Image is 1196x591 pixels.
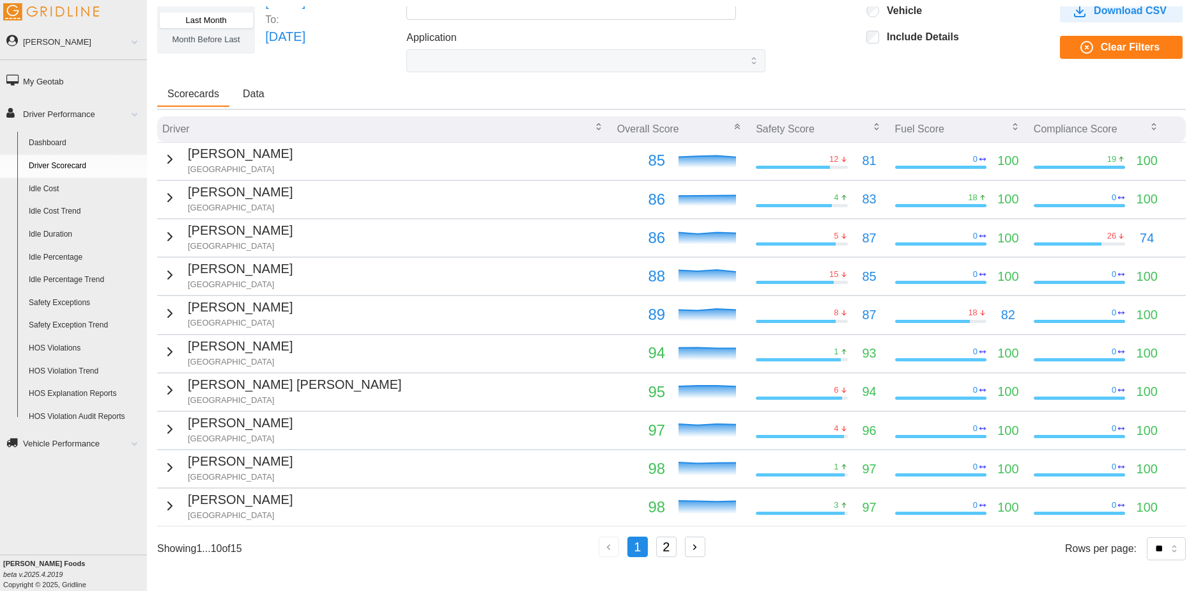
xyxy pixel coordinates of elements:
label: Include Details [879,31,959,43]
button: [PERSON_NAME][GEOGRAPHIC_DATA] [162,221,293,252]
button: [PERSON_NAME][GEOGRAPHIC_DATA] [162,336,293,368]
p: 1 [834,346,838,358]
span: Clear Filters [1101,36,1160,58]
a: Idle Cost Trend [23,200,147,223]
p: 0 [973,154,977,165]
a: Idle Cost [23,178,147,201]
p: Showing 1 ... 10 of 15 [157,541,242,556]
p: 0 [973,500,977,511]
p: 0 [1112,384,1116,396]
p: 0 [1112,461,1116,473]
p: [PERSON_NAME] [PERSON_NAME] [188,375,402,395]
button: [PERSON_NAME][GEOGRAPHIC_DATA] [162,144,293,175]
button: [PERSON_NAME][GEOGRAPHIC_DATA] [162,259,293,290]
p: 74 [1140,228,1154,248]
p: 93 [862,343,876,363]
p: [PERSON_NAME] [188,452,293,471]
p: [PERSON_NAME] [188,221,293,240]
p: 87 [862,228,876,248]
label: Application [406,30,456,46]
p: 94 [617,341,665,365]
p: 100 [997,459,1018,479]
p: 0 [1112,500,1116,511]
span: Data [243,89,264,99]
a: HOS Violation Audit Reports [23,406,147,429]
p: 0 [1112,346,1116,358]
span: Scorecards [167,89,219,99]
p: 26 [1107,230,1116,242]
button: [PERSON_NAME][GEOGRAPHIC_DATA] [162,182,293,214]
p: 100 [1137,459,1158,479]
p: 88 [617,264,665,288]
p: [GEOGRAPHIC_DATA] [188,510,293,521]
p: 100 [997,189,1018,209]
p: 3 [834,500,838,511]
a: HOS Explanation Reports [23,382,147,406]
p: 19 [1107,154,1116,165]
button: Clear Filters [1060,36,1183,59]
p: [PERSON_NAME] [188,336,293,356]
p: 100 [1137,343,1158,363]
p: [PERSON_NAME] [188,259,293,279]
p: 0 [1112,307,1116,319]
button: [PERSON_NAME][GEOGRAPHIC_DATA] [162,413,293,445]
p: 96 [862,421,876,441]
p: [GEOGRAPHIC_DATA] [188,279,293,290]
a: Idle Percentage [23,246,147,269]
button: [PERSON_NAME][GEOGRAPHIC_DATA] [162,452,293,483]
p: 100 [1137,421,1158,441]
p: 12 [829,154,838,165]
p: [GEOGRAPHIC_DATA] [188,395,402,406]
p: 6 [834,384,838,396]
a: Idle Percentage Trend [23,269,147,292]
p: 97 [862,459,876,479]
button: [PERSON_NAME] [PERSON_NAME][GEOGRAPHIC_DATA] [162,375,402,406]
p: 0 [1112,423,1116,434]
p: 98 [617,495,665,519]
p: 98 [617,457,665,481]
p: 100 [1137,151,1158,171]
p: 85 [617,148,665,173]
b: [PERSON_NAME] Foods [3,560,85,567]
p: 86 [617,226,665,250]
p: Compliance Score [1034,122,1117,136]
p: [PERSON_NAME] [188,297,293,317]
p: 8 [834,307,838,319]
p: 18 [968,307,977,319]
p: 18 [968,192,977,203]
p: 4 [834,192,838,203]
p: 97 [862,498,876,517]
img: Gridline [3,3,99,20]
p: Safety Score [756,122,815,136]
p: [DATE] [265,27,305,47]
p: 83 [862,189,876,209]
p: 15 [829,269,838,280]
p: 100 [997,343,1018,363]
p: 100 [1137,498,1158,517]
label: Vehicle [879,4,922,17]
span: Month Before Last [172,35,240,44]
p: 100 [997,498,1018,517]
p: 0 [973,461,977,473]
p: 0 [973,269,977,280]
p: 87 [862,305,876,325]
p: [PERSON_NAME] [188,144,293,164]
a: HOS Violations [23,337,147,360]
a: Safety Exception Trend [23,314,147,337]
p: 100 [1137,305,1158,325]
p: 100 [1137,189,1158,209]
p: 100 [997,382,1018,402]
p: 1 [834,461,838,473]
p: 100 [997,267,1018,287]
p: Driver [162,122,190,136]
span: Last Month [185,15,226,25]
i: beta v.2025.4.2019 [3,571,63,578]
p: [GEOGRAPHIC_DATA] [188,164,293,175]
p: 0 [973,384,977,396]
p: [GEOGRAPHIC_DATA] [188,433,293,445]
p: 81 [862,151,876,171]
p: [GEOGRAPHIC_DATA] [188,471,293,483]
p: 5 [834,230,838,242]
p: 86 [617,187,665,212]
p: To: [265,12,305,27]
